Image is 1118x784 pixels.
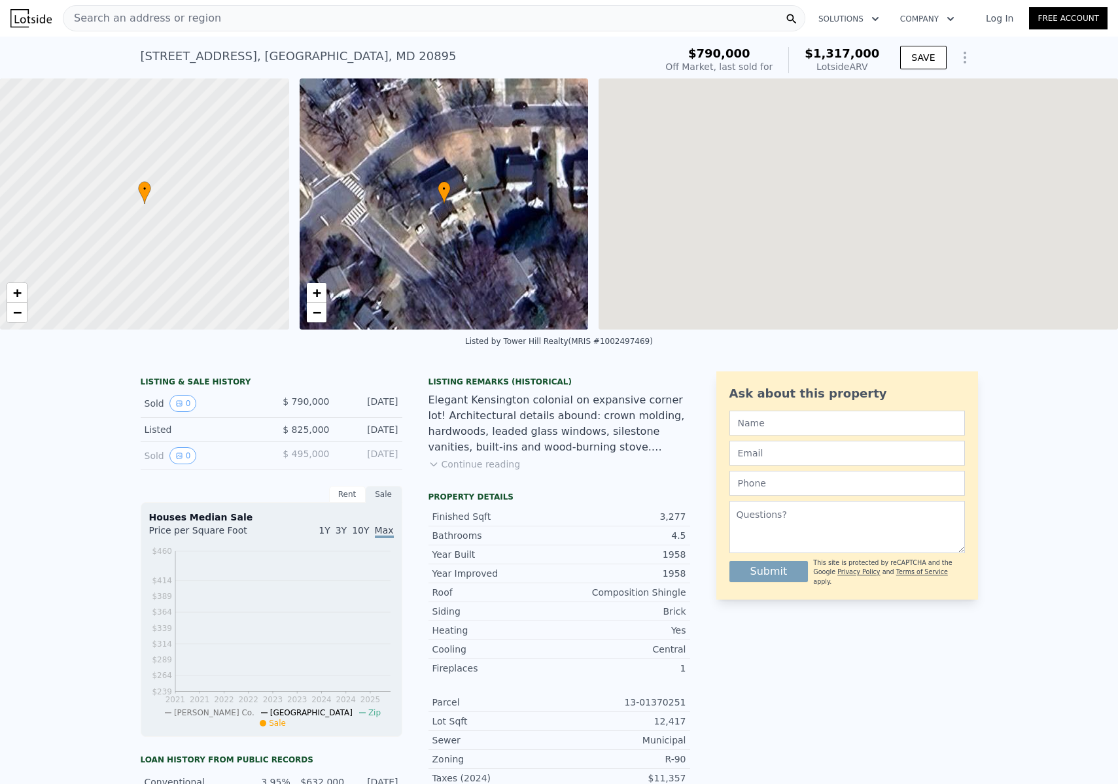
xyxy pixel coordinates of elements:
[169,395,197,412] button: View historical data
[890,7,965,31] button: Company
[688,46,750,60] span: $790,000
[805,46,879,60] span: $1,317,000
[312,284,321,301] span: +
[432,715,559,728] div: Lot Sqft
[599,78,1118,330] div: Map
[307,283,326,303] a: Zoom in
[559,643,686,656] div: Central
[165,695,185,704] tspan: 2021
[336,525,347,536] span: 3Y
[559,734,686,747] div: Municipal
[352,525,369,536] span: 10Y
[729,441,965,466] input: Email
[428,377,690,387] div: Listing Remarks (Historical)
[438,181,451,204] div: •
[559,662,686,675] div: 1
[10,9,52,27] img: Lotside
[152,671,172,680] tspan: $264
[141,377,402,390] div: LISTING & SALE HISTORY
[432,529,559,542] div: Bathrooms
[366,486,402,503] div: Sale
[805,60,879,73] div: Lotside ARV
[559,510,686,523] div: 3,277
[141,755,402,765] div: Loan history from public records
[270,708,353,717] span: [GEOGRAPHIC_DATA]
[360,695,380,704] tspan: 2025
[559,753,686,766] div: R-90
[152,576,172,585] tspan: $414
[432,696,559,709] div: Parcel
[837,568,880,575] a: Privacy Policy
[432,510,559,523] div: Finished Sqft
[432,548,559,561] div: Year Built
[375,525,394,538] span: Max
[138,181,151,204] div: •
[152,592,172,601] tspan: $389
[432,734,559,747] div: Sewer
[559,605,686,618] div: Brick
[141,47,457,65] div: [STREET_ADDRESS] , [GEOGRAPHIC_DATA] , MD 20895
[283,396,329,407] span: $ 790,000
[729,471,965,496] input: Phone
[152,655,172,664] tspan: $289
[432,753,559,766] div: Zoning
[1029,7,1108,29] a: Free Account
[665,60,773,73] div: Off Market, last sold for
[152,547,172,556] tspan: $460
[813,558,964,587] div: This site is protected by reCAPTCHA and the Google and apply.
[311,695,332,704] tspan: 2024
[900,46,946,69] button: SAVE
[13,284,22,301] span: +
[428,392,690,455] div: Elegant Kensington colonial on expansive corner lot! Architectural details abound: crown molding,...
[729,411,965,435] input: Name
[149,524,271,545] div: Price per Square Foot
[808,7,890,31] button: Solutions
[729,561,809,582] button: Submit
[432,586,559,599] div: Roof
[559,567,686,580] div: 1958
[952,44,978,71] button: Show Options
[152,639,172,649] tspan: $314
[432,567,559,580] div: Year Improved
[189,695,209,704] tspan: 2021
[283,424,329,435] span: $ 825,000
[174,708,254,717] span: [PERSON_NAME] Co.
[152,624,172,633] tspan: $339
[559,624,686,637] div: Yes
[13,304,22,320] span: −
[145,395,261,412] div: Sold
[152,607,172,617] tspan: $364
[970,12,1029,25] a: Log In
[307,303,326,322] a: Zoom out
[340,423,398,436] div: [DATE]
[896,568,948,575] a: Terms of Service
[559,529,686,542] div: 4.5
[145,447,261,464] div: Sold
[432,624,559,637] div: Heating
[7,303,27,322] a: Zoom out
[63,10,221,26] span: Search an address or region
[368,708,381,717] span: Zip
[432,643,559,656] div: Cooling
[145,423,261,436] div: Listed
[262,695,283,704] tspan: 2023
[214,695,234,704] tspan: 2022
[283,449,329,459] span: $ 495,000
[340,395,398,412] div: [DATE]
[432,662,559,675] div: Fireplaces
[428,492,690,502] div: Property details
[312,304,321,320] span: −
[428,458,521,471] button: Continue reading
[329,486,366,503] div: Rent
[465,337,653,346] div: Listed by Tower Hill Realty (MRIS #1002497469)
[559,715,686,728] div: 12,417
[138,183,151,195] span: •
[149,511,394,524] div: Houses Median Sale
[287,695,307,704] tspan: 2023
[7,283,27,303] a: Zoom in
[169,447,197,464] button: View historical data
[559,696,686,709] div: 13-01370251
[432,605,559,618] div: Siding
[729,384,965,403] div: Ask about this property
[152,687,172,696] tspan: $239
